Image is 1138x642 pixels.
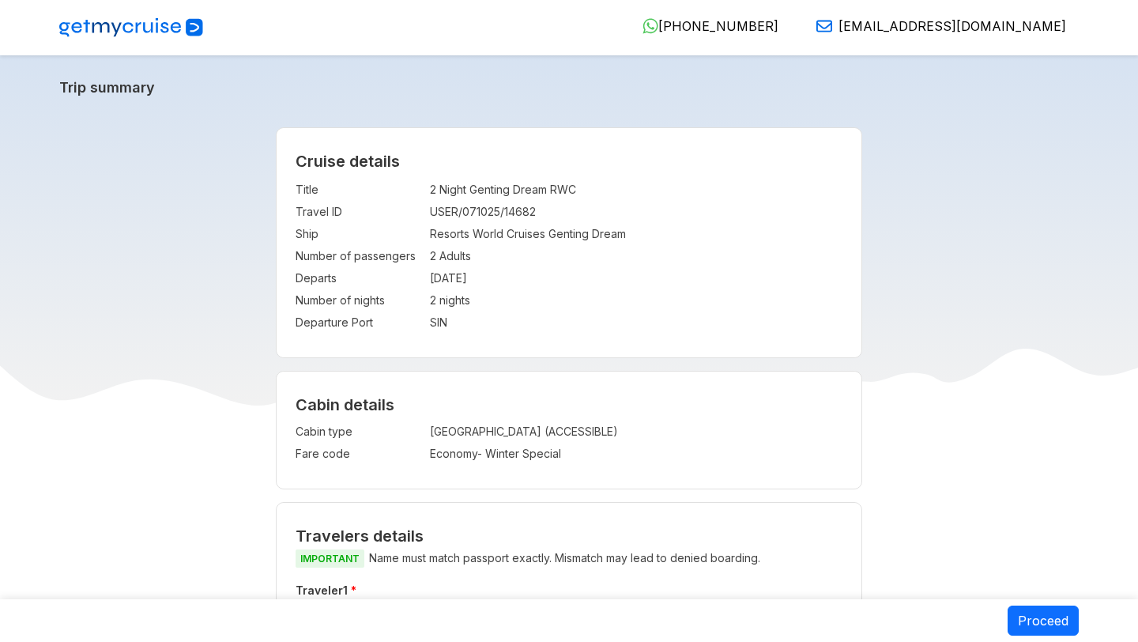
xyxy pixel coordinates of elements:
[422,421,430,443] td: :
[422,267,430,289] td: :
[430,289,843,312] td: 2 nights
[642,18,658,34] img: WhatsApp
[296,421,422,443] td: Cabin type
[430,267,843,289] td: [DATE]
[430,312,843,334] td: SIN
[816,18,832,34] img: Email
[804,18,1066,34] a: [EMAIL_ADDRESS][DOMAIN_NAME]
[296,549,843,568] p: Name must match passport exactly. Mismatch may lead to denied boarding.
[296,527,843,546] h2: Travelers details
[430,201,843,223] td: USER/071025/14682
[430,421,721,443] td: [GEOGRAPHIC_DATA] (ACCESSIBLE)
[292,581,846,600] h5: Traveler 1
[296,201,422,223] td: Travel ID
[422,223,430,245] td: :
[59,79,1079,96] a: Trip summary
[1008,606,1079,636] button: Proceed
[296,223,422,245] td: Ship
[296,245,422,267] td: Number of passengers
[296,549,364,568] span: IMPORTANT
[296,395,843,414] h4: Cabin details
[422,312,430,334] td: :
[422,179,430,201] td: :
[430,446,721,462] div: Economy - Winter Special
[296,443,422,465] td: Fare code
[296,152,843,171] h2: Cruise details
[296,289,422,312] td: Number of nights
[422,245,430,267] td: :
[838,18,1066,34] span: [EMAIL_ADDRESS][DOMAIN_NAME]
[422,201,430,223] td: :
[430,179,843,201] td: 2 Night Genting Dream RWC
[296,267,422,289] td: Departs
[430,245,843,267] td: 2 Adults
[296,179,422,201] td: Title
[296,312,422,334] td: Departure Port
[630,18,778,34] a: [PHONE_NUMBER]
[422,443,430,465] td: :
[430,223,843,245] td: Resorts World Cruises Genting Dream
[422,289,430,312] td: :
[658,18,778,34] span: [PHONE_NUMBER]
